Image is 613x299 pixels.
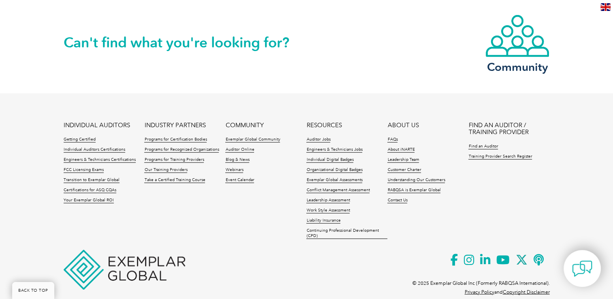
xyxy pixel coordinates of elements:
a: FIND AN AUDITOR / TRAINING PROVIDER [468,122,549,136]
p: © 2025 Exemplar Global Inc (Formerly RABQSA International). [412,279,550,288]
img: icon-community.webp [485,14,550,58]
a: Work Style Assessment [306,208,350,214]
a: Your Exemplar Global ROI [64,198,114,203]
a: Webinars [225,167,243,173]
a: Getting Certified [64,137,96,143]
a: Leadership Team [387,157,419,163]
a: Contact Us [387,198,407,203]
a: Understanding Our Customers [387,177,445,183]
a: FAQs [387,137,397,143]
a: ABOUT US [387,122,419,129]
a: BACK TO TOP [12,282,54,299]
a: Programs for Certification Bodies [144,137,207,143]
a: Programs for Training Providers [144,157,204,163]
a: Community [485,14,550,72]
a: Event Calendar [225,177,254,183]
a: RESOURCES [306,122,342,129]
a: Continuing Professional Development (CPD) [306,228,387,239]
a: About iNARTE [387,147,414,153]
h2: Can't find what you're looking for? [64,36,307,49]
a: Training Provider Search Register [468,154,532,160]
a: Copyright Disclaimer [503,289,550,295]
a: Engineers & Technicians Certifications [64,157,136,163]
img: en [600,3,611,11]
a: COMMUNITY [225,122,263,129]
a: FCC Licensing Exams [64,167,104,173]
a: Take a Certified Training Course [144,177,205,183]
a: Individual Digital Badges [306,157,353,163]
a: Our Training Providers [144,167,187,173]
a: RABQSA is Exemplar Global [387,188,440,193]
a: Transition to Exemplar Global [64,177,120,183]
a: Leadership Assessment [306,198,350,203]
h3: Community [485,62,550,72]
a: Certifications for ASQ CQAs [64,188,116,193]
a: Exemplar Global Community [225,137,280,143]
a: Conflict Management Assessment [306,188,370,193]
a: Find an Auditor [468,144,498,149]
a: Auditor Online [225,147,254,153]
a: Programs for Recognized Organizations [144,147,219,153]
a: Engineers & Technicians Jobs [306,147,362,153]
a: Blog & News [225,157,249,163]
a: Customer Charter [387,167,421,173]
a: Liability Insurance [306,218,340,224]
a: Individual Auditors Certifications [64,147,125,153]
a: Organizational Digital Badges [306,167,362,173]
a: INDIVIDUAL AUDITORS [64,122,130,129]
img: Exemplar Global [64,250,185,290]
a: Privacy Policy [465,289,494,295]
a: INDUSTRY PARTNERS [144,122,205,129]
a: Auditor Jobs [306,137,330,143]
img: contact-chat.png [572,258,592,279]
p: and [465,288,550,297]
a: Exemplar Global Assessments [306,177,362,183]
